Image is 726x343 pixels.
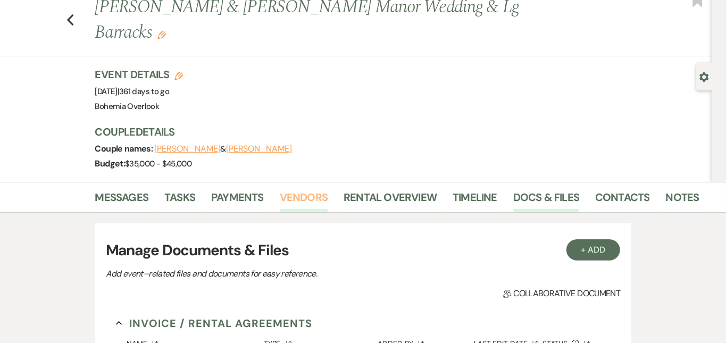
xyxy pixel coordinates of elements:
a: Payments [211,189,264,212]
a: Notes [666,189,699,212]
a: Messages [95,189,149,212]
button: [PERSON_NAME] [155,145,221,153]
button: Invoice / Rental Agreements [116,315,312,331]
a: Contacts [595,189,650,212]
h3: Couple Details [95,124,691,139]
p: Add event–related files and documents for easy reference. [106,267,478,281]
span: Budget: [95,158,126,169]
span: $35,000 - $45,000 [125,158,191,169]
a: Docs & Files [513,189,579,212]
button: [PERSON_NAME] [226,145,292,153]
span: Bohemia Overlook [95,101,160,112]
span: 361 days to go [119,86,169,97]
span: Couple names: [95,143,155,154]
span: & [155,144,292,154]
span: Collaborative document [503,287,620,300]
span: | [118,86,169,97]
button: + Add [566,239,621,261]
a: Rental Overview [344,189,437,212]
h3: Manage Documents & Files [106,239,621,262]
a: Vendors [280,189,328,212]
a: Timeline [453,189,497,212]
button: Open lead details [699,71,709,81]
a: Tasks [164,189,195,212]
span: [DATE] [95,86,170,97]
h3: Event Details [95,67,183,82]
button: Edit [157,30,166,39]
